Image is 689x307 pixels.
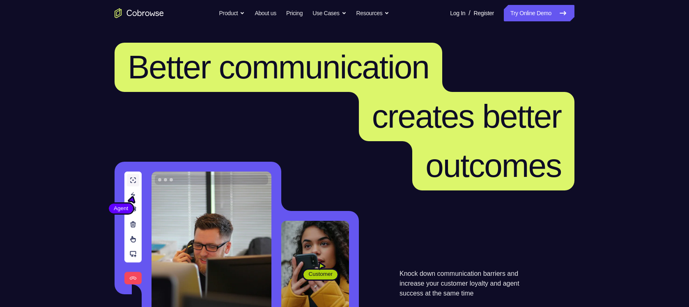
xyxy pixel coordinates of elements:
span: creates better [372,98,561,135]
a: About us [255,5,276,21]
button: Use Cases [312,5,346,21]
span: Agent [109,204,133,213]
span: outcomes [425,147,561,184]
span: Customer [303,270,338,278]
a: Log In [450,5,465,21]
a: Go to the home page [115,8,164,18]
span: / [469,8,470,18]
span: Better communication [128,49,429,85]
a: Register [474,5,494,21]
button: Product [219,5,245,21]
img: A series of tools used in co-browsing sessions [124,172,142,284]
a: Pricing [286,5,303,21]
button: Resources [356,5,390,21]
p: Knock down communication barriers and increase your customer loyalty and agent success at the sam... [400,269,534,298]
a: Try Online Demo [504,5,574,21]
